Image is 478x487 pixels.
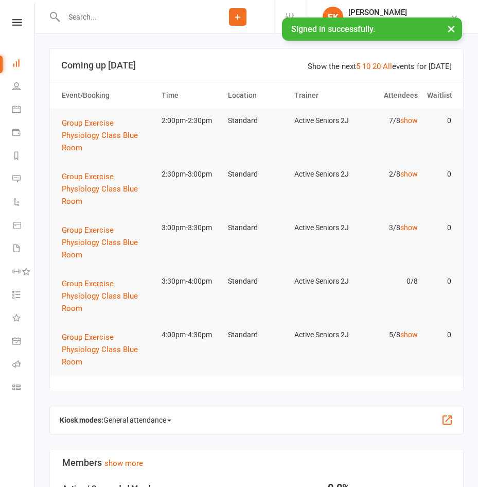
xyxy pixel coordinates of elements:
[356,82,422,109] th: Attendees
[422,109,456,133] td: 0
[290,269,356,293] td: Active Seniors 2J
[291,24,375,34] span: Signed in successfully.
[157,162,223,186] td: 2:30pm-3:00pm
[348,17,450,26] div: Staying Active [PERSON_NAME]
[223,269,290,293] td: Standard
[356,216,422,240] td: 3/8
[383,62,392,71] a: All
[373,62,381,71] a: 20
[223,82,290,109] th: Location
[62,277,152,315] button: Group Exercise Physiology Class Blue Room
[12,76,36,99] a: People
[442,18,461,40] button: ×
[323,7,343,27] div: EK
[62,458,451,468] h3: Members
[62,118,138,152] span: Group Exercise Physiology Class Blue Room
[422,162,456,186] td: 0
[400,223,418,232] a: show
[157,216,223,240] td: 3:00pm-3:30pm
[12,215,36,238] a: Product Sales
[62,224,152,261] button: Group Exercise Physiology Class Blue Room
[290,109,356,133] td: Active Seniors 2J
[12,99,36,122] a: Calendar
[62,331,152,368] button: Group Exercise Physiology Class Blue Room
[62,225,138,259] span: Group Exercise Physiology Class Blue Room
[12,331,36,354] a: General attendance kiosk mode
[223,109,290,133] td: Standard
[422,269,456,293] td: 0
[157,269,223,293] td: 3:30pm-4:00pm
[103,412,171,428] span: General attendance
[62,333,138,367] span: Group Exercise Physiology Class Blue Room
[12,122,36,145] a: Payments
[62,170,152,207] button: Group Exercise Physiology Class Blue Room
[12,377,36,400] a: Class kiosk mode
[12,53,36,76] a: Dashboard
[356,109,422,133] td: 7/8
[12,354,36,377] a: Roll call kiosk mode
[62,279,138,313] span: Group Exercise Physiology Class Blue Room
[348,8,450,17] div: [PERSON_NAME]
[60,416,103,424] strong: Kiosk modes:
[290,323,356,347] td: Active Seniors 2J
[157,82,223,109] th: Time
[57,82,157,109] th: Event/Booking
[400,331,418,339] a: show
[104,459,143,468] a: show more
[400,170,418,178] a: show
[356,62,360,71] a: 5
[62,172,138,206] span: Group Exercise Physiology Class Blue Room
[422,323,456,347] td: 0
[422,216,456,240] td: 0
[356,323,422,347] td: 5/8
[356,162,422,186] td: 2/8
[12,307,36,331] a: What's New
[157,323,223,347] td: 4:00pm-4:30pm
[290,216,356,240] td: Active Seniors 2J
[223,162,290,186] td: Standard
[362,62,370,71] a: 10
[61,10,203,24] input: Search...
[290,82,356,109] th: Trainer
[61,60,452,71] h3: Coming up [DATE]
[290,162,356,186] td: Active Seniors 2J
[223,323,290,347] td: Standard
[400,116,418,125] a: show
[422,82,456,109] th: Waitlist
[62,117,152,154] button: Group Exercise Physiology Class Blue Room
[308,60,452,73] div: Show the next events for [DATE]
[223,216,290,240] td: Standard
[157,109,223,133] td: 2:00pm-2:30pm
[12,145,36,168] a: Reports
[356,269,422,293] td: 0/8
